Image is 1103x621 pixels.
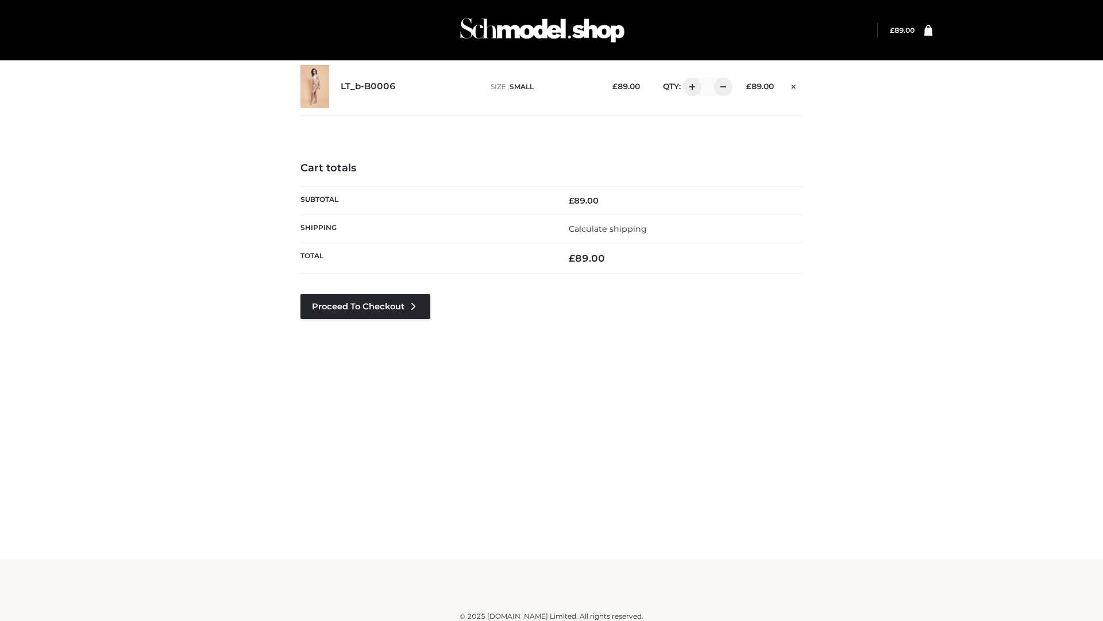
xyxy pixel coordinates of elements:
span: SMALL [510,82,534,91]
a: Proceed to Checkout [300,294,430,319]
a: £89.00 [890,26,915,34]
img: LT_b-B0006 - SMALL [300,65,329,108]
th: Shipping [300,214,551,243]
span: £ [612,82,618,91]
th: Total [300,243,551,274]
img: Schmodel Admin 964 [456,7,628,53]
div: QTY: [651,78,728,96]
span: £ [569,195,574,206]
p: size : [491,82,595,92]
span: £ [746,82,751,91]
bdi: 89.00 [569,252,605,264]
span: £ [569,252,575,264]
a: LT_b-B0006 [341,81,396,92]
a: Remove this item [785,78,803,93]
span: £ [890,26,894,34]
bdi: 89.00 [569,195,599,206]
bdi: 89.00 [746,82,774,91]
bdi: 89.00 [890,26,915,34]
a: Calculate shipping [569,224,647,234]
bdi: 89.00 [612,82,640,91]
th: Subtotal [300,186,551,214]
h4: Cart totals [300,162,803,175]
